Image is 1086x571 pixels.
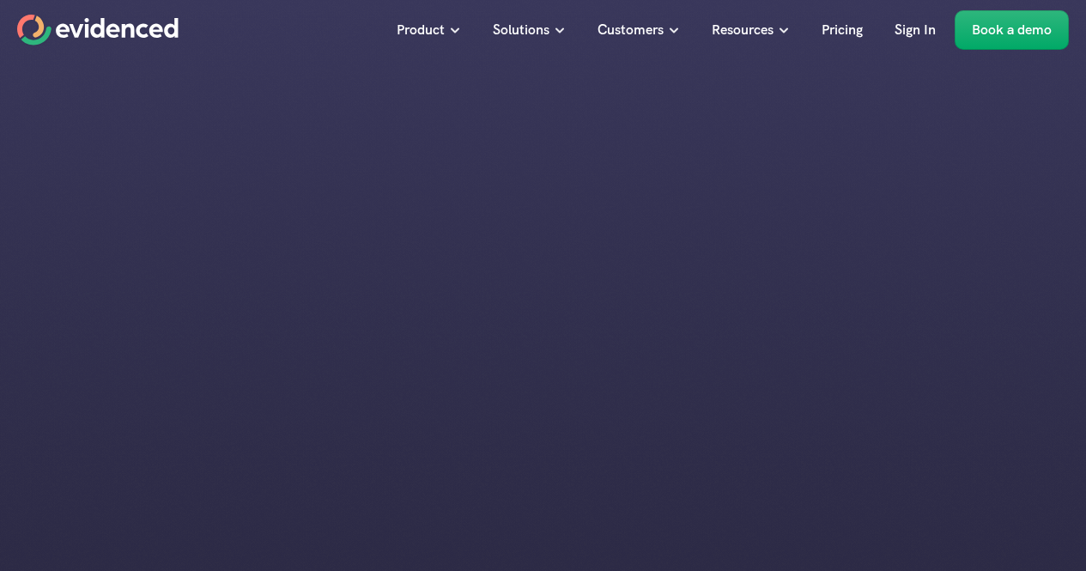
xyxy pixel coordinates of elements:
[809,10,876,50] a: Pricing
[446,189,641,246] h1: Run interviews you can rely on.
[822,19,863,41] p: Pricing
[712,19,774,41] p: Resources
[955,10,1069,50] a: Book a demo
[895,19,936,41] p: Sign In
[972,19,1052,41] p: Book a demo
[397,19,445,41] p: Product
[493,19,549,41] p: Solutions
[882,10,949,50] a: Sign In
[17,15,179,46] a: Home
[598,19,664,41] p: Customers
